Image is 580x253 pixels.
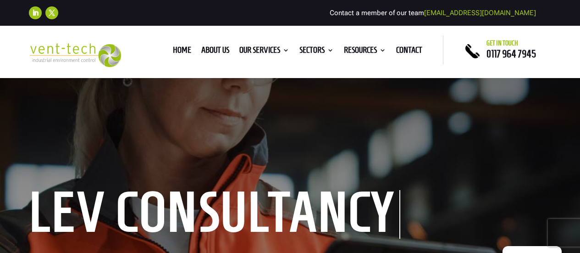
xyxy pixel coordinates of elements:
img: 2023-09-27T08_35_16.549ZVENT-TECH---Clear-background [29,43,121,67]
a: Home [173,47,191,57]
a: Our Services [239,47,289,57]
a: Follow on X [45,6,58,19]
a: About us [201,47,229,57]
span: Get in touch [486,39,518,47]
h1: LEV Consultancy [29,190,400,239]
a: Contact [396,47,422,57]
a: [EMAIL_ADDRESS][DOMAIN_NAME] [424,9,536,17]
span: Contact a member of our team [330,9,536,17]
a: 0117 964 7945 [486,48,536,59]
a: Resources [344,47,386,57]
a: Sectors [299,47,334,57]
a: Follow on LinkedIn [29,6,42,19]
